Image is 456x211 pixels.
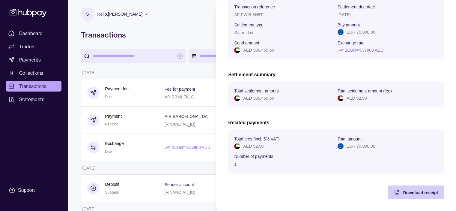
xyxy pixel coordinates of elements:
[234,23,263,27] p: Settlement type
[338,143,344,149] img: eu
[234,95,240,101] img: ae
[345,47,383,53] p: 1 EUR = 4.37808 AED
[347,29,375,35] p: EUR 70,000.00
[338,29,344,35] img: eu
[338,89,392,93] p: Total settlement amount (fee)
[234,162,237,167] p: 1
[338,41,365,45] p: Exchange rate
[234,47,240,53] img: ae
[243,95,274,101] p: AED 306,465.60
[338,12,351,17] p: [DATE]
[228,119,444,126] h2: Related payments
[234,137,279,141] p: Total fees (incl. 5% VAT)
[243,47,274,53] p: AED 306,465.60
[347,143,375,149] p: EUR 70,000.00
[338,137,362,141] p: Total amount
[234,89,279,93] p: Total settlement amount
[388,185,444,199] button: Download receipt
[234,143,240,149] img: ae
[338,23,360,27] p: Buy amount
[338,95,344,101] img: ae
[234,154,273,159] p: Number of payments
[243,143,264,149] p: AED 52.50
[228,71,444,78] h2: Settlement summary
[338,5,375,9] p: Settlement due date
[347,95,367,101] p: AED 52.50
[234,41,259,45] p: Send amount
[403,190,438,195] span: Download receipt
[234,5,275,9] p: Transaction reference
[234,12,263,17] p: AF-FWI8-8H6T
[234,30,253,35] p: Same day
